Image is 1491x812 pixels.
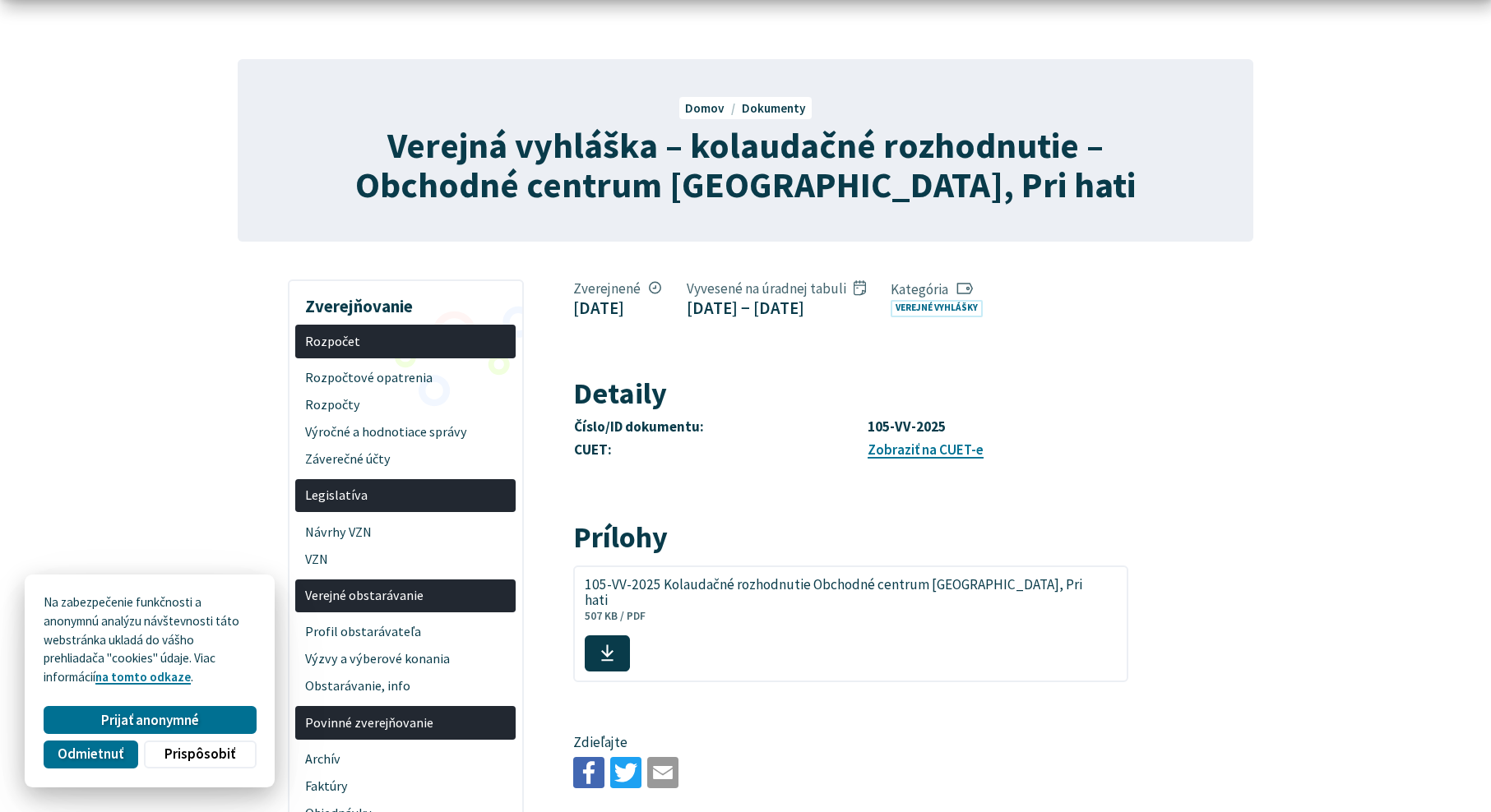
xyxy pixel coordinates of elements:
span: Rozpočet [305,328,507,355]
a: Profil obstarávateľa [295,619,516,646]
h2: Detaily [573,377,1128,410]
span: 105-VV-2025 Kolaudačné rozhodnutie Obchodné centrum [GEOGRAPHIC_DATA], Pri hati [585,577,1099,608]
a: Rozpočtové opatrenia [295,365,516,392]
button: Odmietnuť [44,740,137,768]
a: Návrhy VZN [295,519,516,546]
span: VZN [305,546,507,573]
a: Faktúry [295,773,516,800]
span: Návrhy VZN [305,519,507,546]
a: Výzvy a výberové konania [295,646,516,673]
a: Verejné vyhlášky [891,300,983,317]
a: Obstarávanie, info [295,673,516,700]
span: Rozpočtové opatrenia [305,365,507,392]
span: Obstarávanie, info [305,673,507,700]
a: Rozpočet [295,325,516,358]
span: Výzvy a výberové konania [305,646,507,673]
a: Domov [685,100,741,116]
p: Na zabezpečenie funkčnosti a anonymnú analýzu návštevnosti táto webstránka ukladá do vášho prehli... [44,593,256,687]
span: Výročné a hodnotiace správy [305,418,507,445]
span: Archív [305,745,507,773]
button: Prispôsobiť [144,740,256,768]
span: Verejná vyhláška – kolaudačné rozhodnutie – Obchodné centrum [GEOGRAPHIC_DATA], Pri hati [355,122,1136,207]
span: Vyvesené na úradnej tabuli [687,279,866,298]
a: Verejné obstarávanie [295,579,516,613]
figcaption: [DATE] − [DATE] [687,298,866,318]
img: Zdieľať na Facebooku [573,757,604,788]
a: VZN [295,546,516,573]
p: Zdieľajte [573,732,1128,754]
h2: Prílohy [573,521,1128,554]
a: na tomto odkaze [95,669,191,685]
span: Rozpočty [305,391,507,418]
span: Kategória [891,280,989,298]
a: Archív [295,745,516,773]
a: Dokumenty [742,100,806,116]
th: Číslo/ID dokumentu: [573,416,866,439]
figcaption: [DATE] [573,298,661,318]
a: Povinné zverejňovanie [295,706,516,740]
span: Zverejnené [573,279,661,298]
span: 507 KB / PDF [585,609,646,623]
span: Domov [685,100,725,116]
span: Povinné zverejňovanie [305,709,507,736]
th: CUET: [573,439,866,462]
a: Legislatíva [295,479,516,513]
span: Prispôsobiť [164,745,235,763]
span: Faktúry [305,773,507,800]
a: Rozpočty [295,391,516,418]
span: Profil obstarávateľa [305,619,507,646]
a: 105-VV-2025 Kolaudačné rozhodnutie Obchodné centrum [GEOGRAPHIC_DATA], Pri hati 507 KB / PDF [573,565,1128,682]
h3: Zverejňovanie [295,284,516,319]
span: Záverečné účty [305,445,507,473]
img: Zdieľať e-mailom [647,757,678,788]
button: Prijať anonymné [44,706,256,734]
span: Odmietnuť [58,745,123,763]
a: Zobraziť na CUET-e [868,441,984,459]
a: Záverečné účty [295,445,516,473]
span: Legislatíva [305,482,507,510]
span: Verejné obstarávanie [305,582,507,609]
a: Výročné a hodnotiace správy [295,418,516,445]
strong: 105-VV-2025 [868,418,946,436]
span: Prijať anonymné [101,712,199,729]
img: Zdieľať na Twitteri [610,757,641,788]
